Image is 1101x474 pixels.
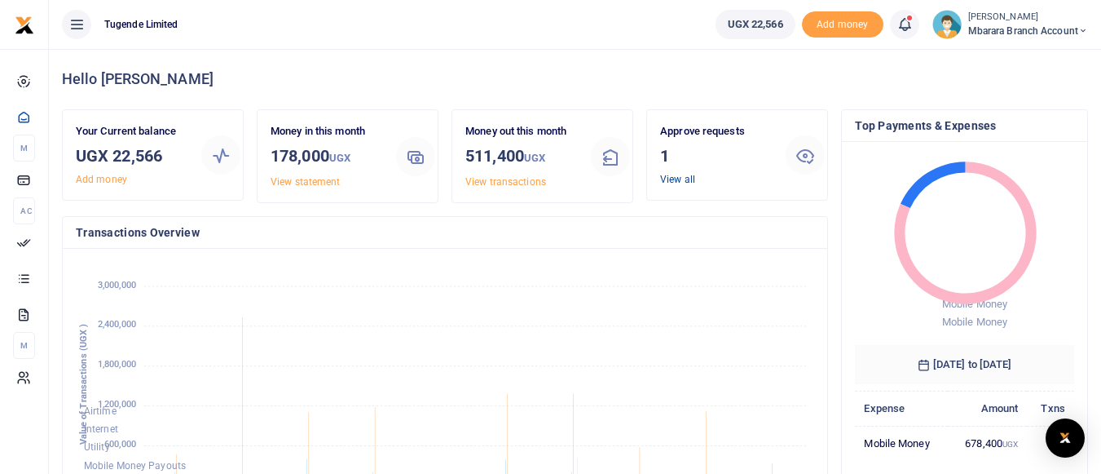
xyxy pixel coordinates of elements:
th: Amount [948,391,1027,426]
h4: Hello [PERSON_NAME] [62,70,1088,88]
a: profile-user [PERSON_NAME] Mbarara Branch account [932,10,1088,39]
span: Airtime [84,405,117,417]
a: View transactions [465,176,546,188]
tspan: 1,200,000 [98,399,136,410]
p: Money out this month [465,123,578,140]
small: UGX [524,152,545,164]
li: Ac [13,197,35,224]
div: Open Intercom Messenger [1046,419,1085,458]
a: Add money [802,17,883,29]
span: Mobile Money Payouts [84,460,186,472]
a: UGX 22,566 [716,10,795,39]
span: Mobile Money [942,298,1007,310]
small: UGX [329,152,350,164]
li: M [13,332,35,359]
a: View statement [271,176,340,188]
a: logo-small logo-large logo-large [15,18,34,30]
h3: 178,000 [271,144,383,171]
p: Money in this month [271,123,383,140]
span: Internet [84,423,118,435]
h3: 511,400 [465,144,578,171]
p: Approve requests [660,123,773,140]
h4: Top Payments & Expenses [855,117,1074,135]
h6: [DATE] to [DATE] [855,345,1074,384]
td: Mobile Money [855,426,948,461]
li: Toup your wallet [802,11,883,38]
text: Value of Transactions (UGX ) [78,324,89,445]
td: 2 [1027,426,1074,461]
span: Mobile Money [942,316,1007,328]
a: Add money [76,174,127,185]
h4: Transactions Overview [76,224,814,241]
h3: UGX 22,566 [76,144,188,168]
h3: 1 [660,144,773,168]
img: logo-small [15,16,34,35]
tspan: 2,400,000 [98,320,136,330]
img: profile-user [932,10,962,39]
th: Txns [1027,391,1074,426]
tspan: 600,000 [104,439,136,450]
tspan: 1,800,000 [98,360,136,370]
td: 678,400 [948,426,1027,461]
small: [PERSON_NAME] [968,11,1088,24]
li: Wallet ballance [709,10,802,39]
span: Utility [84,442,110,454]
tspan: 3,000,000 [98,280,136,290]
a: View all [660,174,695,185]
small: UGX [1002,440,1018,449]
span: UGX 22,566 [728,16,783,33]
li: M [13,135,35,162]
span: Add money [802,11,883,38]
th: Expense [855,391,948,426]
span: Tugende Limited [98,17,185,32]
p: Your Current balance [76,123,188,140]
span: Mbarara Branch account [968,24,1088,38]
